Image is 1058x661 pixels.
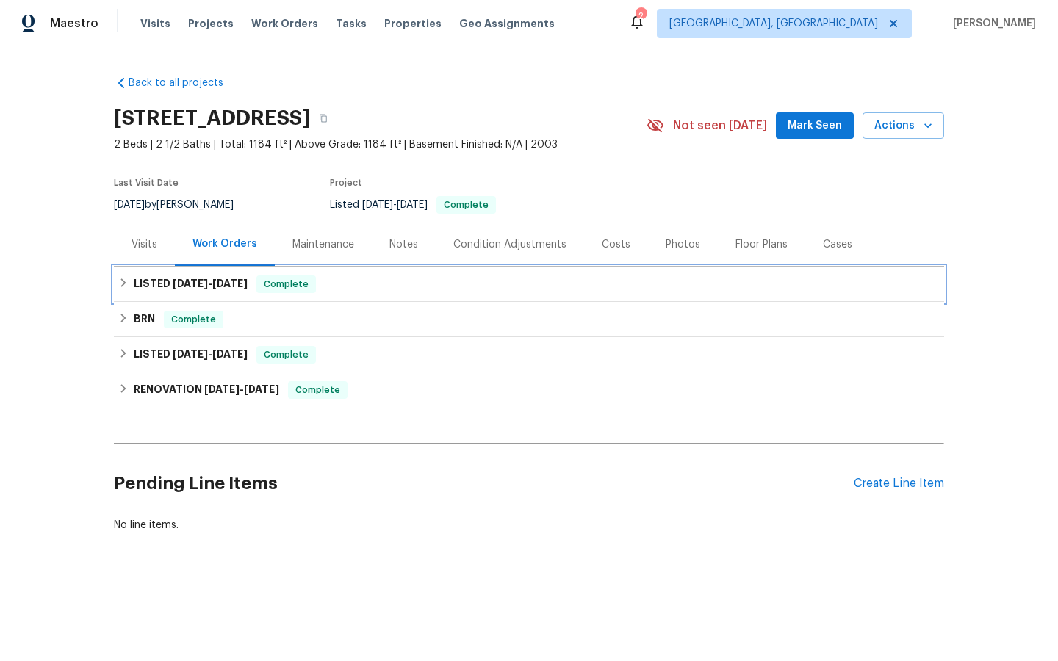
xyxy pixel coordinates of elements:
span: [GEOGRAPHIC_DATA], [GEOGRAPHIC_DATA] [669,16,878,31]
span: Mark Seen [788,117,842,135]
span: Actions [874,117,932,135]
button: Mark Seen [776,112,854,140]
div: Costs [602,237,630,252]
button: Copy Address [310,105,337,131]
span: Properties [384,16,442,31]
span: - [173,278,248,289]
span: Tasks [336,18,367,29]
h2: Pending Line Items [114,449,854,518]
h2: [STREET_ADDRESS] [114,111,310,126]
span: [PERSON_NAME] [947,16,1036,31]
span: [DATE] [173,349,208,359]
span: - [362,200,428,210]
span: [DATE] [212,349,248,359]
span: Complete [258,277,314,292]
div: No line items. [114,518,944,532]
div: by [PERSON_NAME] [114,196,251,214]
span: Work Orders [251,16,318,31]
div: Maintenance [292,237,354,252]
span: Projects [188,16,234,31]
div: Cases [823,237,852,252]
span: Project [330,178,362,187]
span: Listed [330,200,496,210]
div: LISTED [DATE]-[DATE]Complete [114,337,944,372]
span: Geo Assignments [459,16,555,31]
div: Work Orders [192,236,257,251]
h6: BRN [134,311,155,328]
span: - [204,384,279,394]
div: Visits [132,237,157,252]
span: Visits [140,16,170,31]
span: [DATE] [114,200,145,210]
div: Photos [666,237,700,252]
div: Condition Adjustments [453,237,566,252]
span: [DATE] [362,200,393,210]
div: RENOVATION [DATE]-[DATE]Complete [114,372,944,408]
button: Actions [863,112,944,140]
span: - [173,349,248,359]
span: [DATE] [244,384,279,394]
a: Back to all projects [114,76,255,90]
span: [DATE] [397,200,428,210]
span: 2 Beds | 2 1/2 Baths | Total: 1184 ft² | Above Grade: 1184 ft² | Basement Finished: N/A | 2003 [114,137,647,152]
span: [DATE] [204,384,240,394]
span: [DATE] [212,278,248,289]
h6: RENOVATION [134,381,279,399]
div: 2 [636,9,646,24]
span: Maestro [50,16,98,31]
div: Notes [389,237,418,252]
span: Complete [289,383,346,397]
span: Complete [258,347,314,362]
span: Complete [165,312,222,327]
div: Floor Plans [735,237,788,252]
div: LISTED [DATE]-[DATE]Complete [114,267,944,302]
span: Complete [438,201,494,209]
span: Not seen [DATE] [673,118,767,133]
h6: LISTED [134,346,248,364]
div: Create Line Item [854,477,944,491]
div: BRN Complete [114,302,944,337]
span: [DATE] [173,278,208,289]
h6: LISTED [134,275,248,293]
span: Last Visit Date [114,178,179,187]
